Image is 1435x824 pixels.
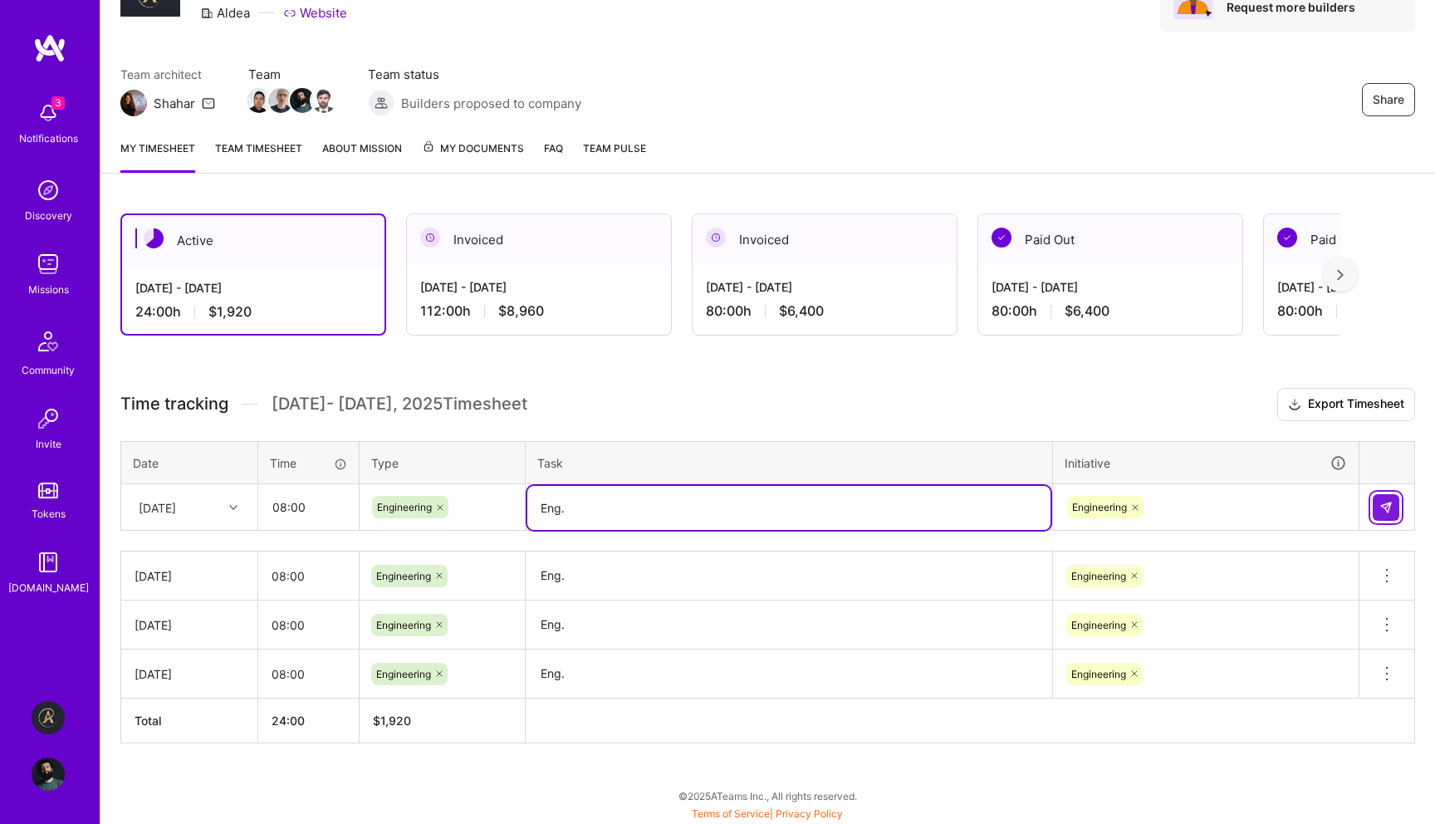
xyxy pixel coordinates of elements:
[120,66,215,83] span: Team architect
[32,546,65,579] img: guide book
[1071,668,1126,680] span: Engineering
[32,505,66,522] div: Tokens
[27,701,69,734] a: Aldea: Transforming Behavior Change Through AI-Driven Coaching
[135,279,371,297] div: [DATE] - [DATE]
[422,140,524,158] span: My Documents
[776,807,843,820] a: Privacy Policy
[51,96,65,110] span: 3
[527,553,1051,599] textarea: Eng.
[692,807,770,820] a: Terms of Service
[200,7,213,20] i: icon CompanyGray
[135,665,244,683] div: [DATE]
[202,96,215,110] i: icon Mail
[368,66,581,83] span: Team status
[27,758,69,791] a: User Avatar
[122,215,384,266] div: Active
[120,90,147,116] img: Team Architect
[229,503,238,512] i: icon Chevron
[1373,494,1401,521] div: null
[32,96,65,130] img: bell
[407,214,671,265] div: Invoiced
[1337,269,1344,281] img: right
[268,88,293,113] img: Team Member Avatar
[100,775,1435,817] div: © 2025 ATeams Inc., All rights reserved.
[258,603,359,647] input: HH:MM
[154,95,195,112] div: Shahar
[8,579,89,596] div: [DOMAIN_NAME]
[527,486,1051,530] textarea: Eng.
[25,207,72,224] div: Discovery
[376,570,431,582] span: Engineering
[258,652,359,696] input: HH:MM
[376,619,431,631] span: Engineering
[270,86,291,115] a: Team Member Avatar
[311,88,336,113] img: Team Member Avatar
[420,302,658,320] div: 112:00 h
[135,567,244,585] div: [DATE]
[1373,91,1404,108] span: Share
[978,214,1242,265] div: Paid Out
[583,142,646,154] span: Team Pulse
[313,86,335,115] a: Team Member Avatar
[401,95,581,112] span: Builders proposed to company
[272,394,527,414] span: [DATE] - [DATE] , 2025 Timesheet
[1277,388,1415,421] button: Export Timesheet
[376,668,431,680] span: Engineering
[706,278,943,296] div: [DATE] - [DATE]
[779,302,824,320] span: $6,400
[215,140,302,173] a: Team timesheet
[1072,501,1127,513] span: Engineering
[120,140,195,173] a: My timesheet
[377,501,432,513] span: Engineering
[992,278,1229,296] div: [DATE] - [DATE]
[290,88,315,113] img: Team Member Avatar
[208,303,252,321] span: $1,920
[992,228,1011,248] img: Paid Out
[544,140,563,173] a: FAQ
[283,4,347,22] a: Website
[527,602,1051,648] textarea: Eng.
[373,714,411,728] span: $ 1,920
[693,214,957,265] div: Invoiced
[248,66,335,83] span: Team
[32,402,65,435] img: Invite
[706,302,943,320] div: 80:00 h
[121,441,258,484] th: Date
[258,699,360,743] th: 24:00
[1065,302,1109,320] span: $6,400
[527,651,1051,697] textarea: Eng.
[121,699,258,743] th: Total
[706,228,726,248] img: Invoiced
[33,33,66,63] img: logo
[360,441,526,484] th: Type
[259,485,358,529] input: HH:MM
[498,302,544,320] span: $8,960
[368,90,394,116] img: Builders proposed to company
[135,303,371,321] div: 24:00 h
[22,361,75,379] div: Community
[1288,396,1301,414] i: icon Download
[32,758,65,791] img: User Avatar
[270,454,347,472] div: Time
[28,321,68,361] img: Community
[291,86,313,115] a: Team Member Avatar
[1065,454,1347,473] div: Initiative
[247,88,272,113] img: Team Member Avatar
[583,140,646,173] a: Team Pulse
[120,394,228,414] span: Time tracking
[1362,83,1415,116] button: Share
[32,701,65,734] img: Aldea: Transforming Behavior Change Through AI-Driven Coaching
[526,441,1053,484] th: Task
[258,554,359,598] input: HH:MM
[420,278,658,296] div: [DATE] - [DATE]
[28,281,69,298] div: Missions
[200,4,250,22] div: Aldea
[38,483,58,498] img: tokens
[32,248,65,281] img: teamwork
[992,302,1229,320] div: 80:00 h
[144,228,164,248] img: Active
[248,86,270,115] a: Team Member Avatar
[422,140,524,173] a: My Documents
[1277,228,1297,248] img: Paid Out
[692,807,843,820] span: |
